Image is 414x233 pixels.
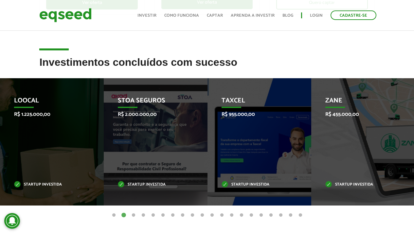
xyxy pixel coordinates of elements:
[278,212,284,219] button: 18 of 20
[118,97,184,108] p: STOA Seguros
[222,111,287,117] p: R$ 955.000,00
[160,212,166,219] button: 6 of 20
[199,212,206,219] button: 10 of 20
[14,97,80,108] p: Loocal
[258,212,264,219] button: 16 of 20
[170,212,176,219] button: 7 of 20
[118,183,184,187] p: Startup investida
[130,212,137,219] button: 3 of 20
[248,212,255,219] button: 15 of 20
[238,212,245,219] button: 14 of 20
[39,57,374,78] h2: Investimentos concluídos com sucesso
[219,212,225,219] button: 12 of 20
[222,97,287,108] p: Taxcel
[331,10,376,20] a: Cadastre-se
[118,111,184,117] p: R$ 2.000.000,00
[207,13,223,18] a: Captar
[222,183,287,187] p: Startup investida
[39,7,92,24] img: EqSeed
[325,111,391,117] p: R$ 455.000,00
[297,212,304,219] button: 20 of 20
[325,183,391,187] p: Startup investida
[179,212,186,219] button: 8 of 20
[137,13,156,18] a: Investir
[268,212,274,219] button: 17 of 20
[325,97,391,108] p: Zane
[287,212,294,219] button: 19 of 20
[150,212,156,219] button: 5 of 20
[140,212,147,219] button: 4 of 20
[14,111,80,117] p: R$ 1.225.000,00
[14,183,80,187] p: Startup investida
[120,212,127,219] button: 2 of 20
[228,212,235,219] button: 13 of 20
[209,212,215,219] button: 11 of 20
[231,13,275,18] a: Aprenda a investir
[164,13,199,18] a: Como funciona
[189,212,196,219] button: 9 of 20
[282,13,293,18] a: Blog
[310,13,323,18] a: Login
[111,212,117,219] button: 1 of 20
